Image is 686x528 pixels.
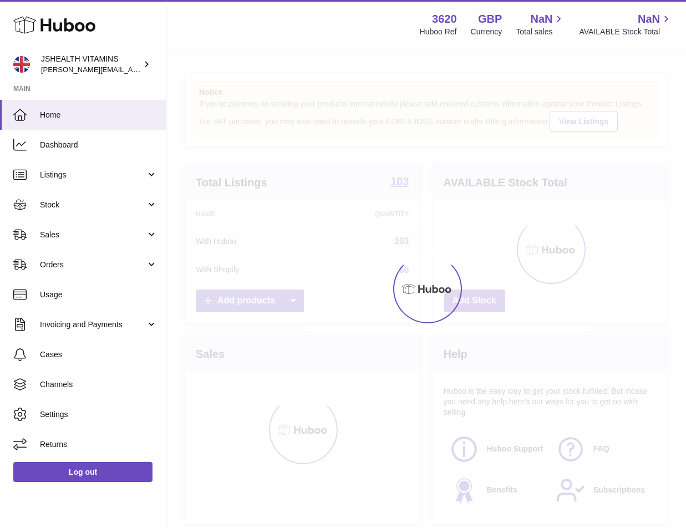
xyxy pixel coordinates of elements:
span: Stock [40,200,146,210]
span: Orders [40,260,146,270]
span: Cases [40,349,157,360]
span: [PERSON_NAME][EMAIL_ADDRESS][DOMAIN_NAME] [41,65,222,74]
span: Listings [40,170,146,180]
span: Home [40,110,157,120]
span: Sales [40,230,146,240]
img: francesca@jshealthvitamins.com [13,56,30,73]
strong: 3620 [432,12,457,27]
span: NaN [530,12,552,27]
a: NaN AVAILABLE Stock Total [579,12,673,37]
div: JSHEALTH VITAMINS [41,54,141,75]
span: Settings [40,409,157,420]
a: NaN Total sales [516,12,565,37]
span: AVAILABLE Stock Total [579,27,673,37]
strong: GBP [478,12,502,27]
span: NaN [638,12,660,27]
span: Total sales [516,27,565,37]
span: Channels [40,379,157,390]
span: Usage [40,290,157,300]
span: Returns [40,439,157,450]
span: Dashboard [40,140,157,150]
div: Huboo Ref [420,27,457,37]
div: Currency [471,27,502,37]
span: Invoicing and Payments [40,319,146,330]
a: Log out [13,462,153,482]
